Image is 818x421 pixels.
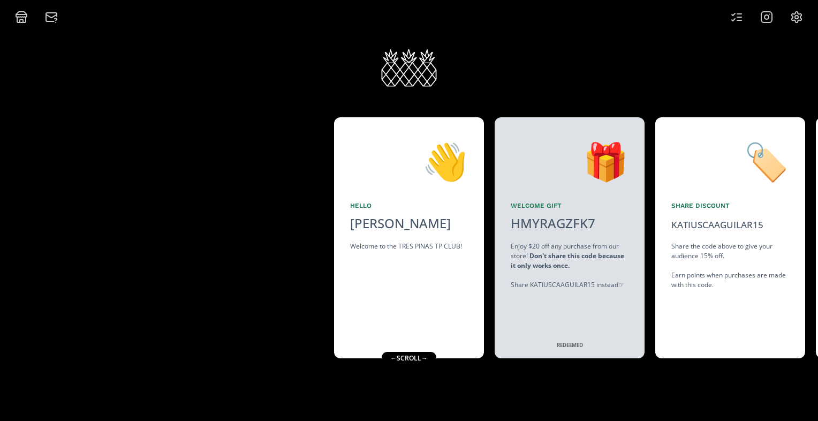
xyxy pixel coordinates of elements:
[511,133,628,188] div: 🎁
[671,242,789,290] div: Share the code above to give your audience 15% off. Earn points when purchases are made with this...
[381,352,435,365] div: ← scroll →
[511,242,628,290] div: Enjoy $20 off any purchase from our store! Share KATIUSCAAGUILAR15 instead ☞
[350,214,468,233] div: [PERSON_NAME]
[671,201,789,210] div: Share Discount
[350,242,468,251] div: Welcome to the TRES PINAS TP CLUB!
[380,48,438,88] img: xFRsjASRRnqF
[671,218,763,232] div: KATIUSCAAGUILAR15
[671,133,789,188] div: 🏷️
[504,214,602,233] div: HMYRAGZFK7
[511,201,628,210] div: Welcome Gift
[511,251,624,270] strong: Don't share this code because it only works once.
[350,201,468,210] div: Hello
[350,133,468,188] div: 👋
[557,342,583,349] strong: REDEEMED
